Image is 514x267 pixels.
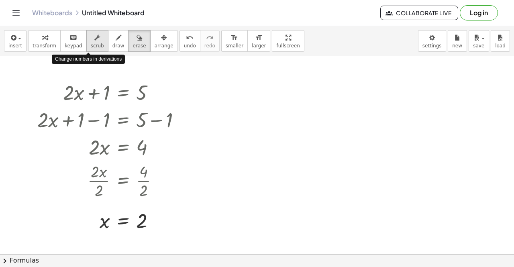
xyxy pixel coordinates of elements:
[33,43,56,49] span: transform
[52,55,125,64] div: Change numbers in derivations
[380,6,458,20] button: Collaborate Live
[133,43,146,49] span: erase
[206,33,214,43] i: redo
[252,43,266,49] span: larger
[32,9,72,17] a: Whiteboards
[418,30,446,52] button: settings
[91,43,104,49] span: scrub
[204,43,215,49] span: redo
[221,30,248,52] button: format_sizesmaller
[247,30,270,52] button: format_sizelarger
[86,30,108,52] button: scrub
[128,30,150,52] button: erase
[495,43,506,49] span: load
[448,30,467,52] button: new
[179,30,200,52] button: undoundo
[155,43,173,49] span: arrange
[422,43,442,49] span: settings
[60,30,87,52] button: keyboardkeypad
[108,30,129,52] button: draw
[8,43,22,49] span: insert
[112,43,124,49] span: draw
[460,5,498,20] button: Log in
[150,30,178,52] button: arrange
[186,33,194,43] i: undo
[184,43,196,49] span: undo
[28,30,61,52] button: transform
[200,30,220,52] button: redoredo
[387,9,451,16] span: Collaborate Live
[255,33,263,43] i: format_size
[452,43,462,49] span: new
[4,30,27,52] button: insert
[65,43,82,49] span: keypad
[69,33,77,43] i: keyboard
[226,43,243,49] span: smaller
[473,43,484,49] span: save
[230,33,238,43] i: format_size
[469,30,489,52] button: save
[491,30,510,52] button: load
[272,30,304,52] button: fullscreen
[276,43,300,49] span: fullscreen
[10,6,22,19] button: Toggle navigation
